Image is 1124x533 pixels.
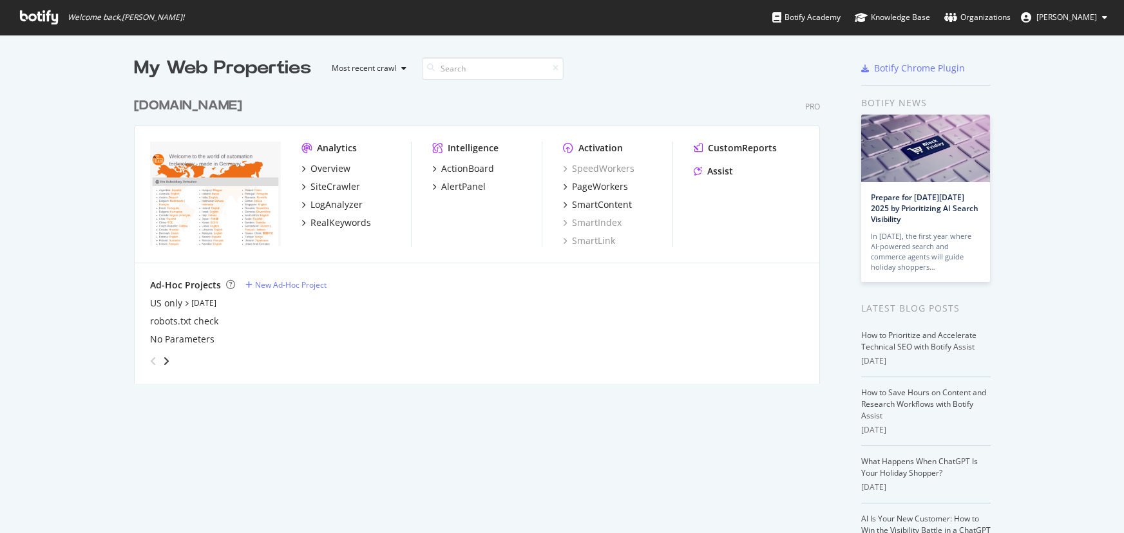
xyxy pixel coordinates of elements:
a: SmartContent [563,198,632,211]
a: What Happens When ChatGPT Is Your Holiday Shopper? [861,456,978,478]
div: ActionBoard [441,162,494,175]
div: RealKeywords [310,216,371,229]
a: SmartIndex [563,216,622,229]
a: SiteCrawler [301,180,360,193]
div: Intelligence [448,142,499,154]
a: How to Save Hours on Content and Research Workflows with Botify Assist [861,387,986,421]
div: Analytics [317,142,357,154]
div: angle-left [145,351,162,371]
div: [DATE] [861,355,991,367]
a: AlertPanel [432,180,486,193]
a: US only [150,297,182,310]
a: SmartLink [563,234,615,247]
div: Latest Blog Posts [861,301,991,315]
div: LogAnalyzer [310,198,363,211]
img: www.IFM.com [150,142,281,246]
div: [DATE] [861,482,991,493]
a: No Parameters [150,333,214,346]
a: LogAnalyzer [301,198,363,211]
div: grid [134,81,830,384]
div: New Ad-Hoc Project [255,279,327,290]
div: Activation [578,142,623,154]
div: Ad-Hoc Projects [150,279,221,292]
div: Most recent crawl [332,64,396,72]
input: Search [422,57,564,80]
a: Botify Chrome Plugin [861,62,965,75]
span: Jack Firneno [1036,12,1097,23]
a: Prepare for [DATE][DATE] 2025 by Prioritizing AI Search Visibility [871,192,978,225]
div: My Web Properties [134,55,311,81]
a: Assist [694,165,733,178]
div: [DOMAIN_NAME] [134,97,242,115]
div: CustomReports [708,142,777,154]
div: Assist [707,165,733,178]
div: Knowledge Base [855,11,930,24]
div: SmartContent [572,198,632,211]
div: Organizations [944,11,1011,24]
a: [DATE] [191,297,216,308]
a: SpeedWorkers [563,162,634,175]
a: PageWorkers [563,180,628,193]
a: robots.txt check [150,315,218,328]
div: PageWorkers [572,180,628,193]
a: RealKeywords [301,216,371,229]
span: Welcome back, [PERSON_NAME] ! [68,12,184,23]
div: Botify Academy [772,11,841,24]
div: Botify Chrome Plugin [874,62,965,75]
a: [DOMAIN_NAME] [134,97,247,115]
div: Overview [310,162,350,175]
div: [DATE] [861,424,991,436]
div: AlertPanel [441,180,486,193]
a: Overview [301,162,350,175]
a: ActionBoard [432,162,494,175]
a: How to Prioritize and Accelerate Technical SEO with Botify Assist [861,330,976,352]
div: In [DATE], the first year where AI-powered search and commerce agents will guide holiday shoppers… [871,231,980,272]
div: SiteCrawler [310,180,360,193]
div: Botify news [861,96,991,110]
div: Pro [805,101,820,112]
a: New Ad-Hoc Project [245,279,327,290]
div: angle-right [162,355,171,368]
button: Most recent crawl [321,58,412,79]
button: [PERSON_NAME] [1011,7,1118,28]
img: Prepare for Black Friday 2025 by Prioritizing AI Search Visibility [861,115,990,182]
a: CustomReports [694,142,777,154]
